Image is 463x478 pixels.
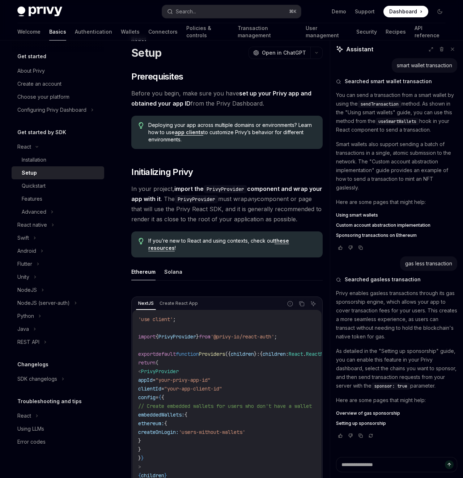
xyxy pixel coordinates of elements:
[138,316,173,323] span: 'use client'
[336,78,457,85] button: Searched smart wallet transaction
[336,222,430,228] span: Custom account abstraction implementation
[336,347,457,390] p: As detailed in the "Setting up sponsorship" guide, you can enable this feature in your Privy dash...
[306,351,332,357] span: ReactNode
[434,6,446,17] button: Toggle dark mode
[158,394,161,401] span: {
[12,192,104,205] a: Features
[306,23,348,40] a: User management
[22,155,46,164] div: Installation
[156,394,158,401] span: =
[17,299,70,307] div: NodeJS (server-auth)
[336,222,457,228] a: Custom account abstraction implementation
[121,23,140,40] a: Wallets
[17,273,29,281] div: Unity
[148,245,175,251] a: resources
[17,375,57,383] div: SDK changelogs
[17,23,41,40] a: Welcome
[332,8,346,15] a: Demo
[383,6,428,17] a: Dashboard
[161,385,164,392] span: =
[138,359,156,366] span: return
[12,422,104,435] a: Using LLMs
[131,184,323,224] span: In your project, . The must wrap component or page that will use the Privy React SDK, and it is g...
[164,263,182,280] button: Solana
[131,185,322,202] strong: import the component and wrap your app with it
[173,316,176,323] span: ;
[17,411,31,420] div: React
[158,333,196,340] span: PrivyProvider
[148,121,315,143] span: Deploying your app across multiple domains or environments? Learn how to use to customize Privy’s...
[131,88,323,108] span: Before you begin, make sure you have from the Privy Dashboard.
[361,101,399,107] span: sendTransaction
[12,153,104,166] a: Installation
[196,333,199,340] span: }
[17,360,48,369] h5: Changelogs
[445,460,454,469] button: Send message
[12,77,104,90] a: Create an account
[297,299,306,308] button: Copy the contents from the code block
[274,333,277,340] span: ;
[164,420,167,427] span: {
[176,7,196,16] div: Search...
[289,351,303,357] span: React
[336,232,457,238] a: Sponsoring transactions on Ethereum
[138,411,184,418] span: embeddedWallets:
[336,212,378,218] span: Using smart wallets
[161,394,164,401] span: {
[257,351,260,357] span: :
[17,338,39,346] div: REST API
[249,47,310,59] button: Open in ChatGPT
[148,237,315,252] span: If you’re new to React and using contexts, check out !
[17,142,31,151] div: React
[138,368,141,375] span: <
[22,168,37,177] div: Setup
[17,93,69,101] div: Choose your platform
[211,333,274,340] span: '@privy-io/react-auth'
[263,351,286,357] span: children
[22,182,46,190] div: Quickstart
[153,377,156,383] span: =
[157,299,200,308] div: Create React App
[138,446,141,453] span: }
[138,394,156,401] span: config
[131,166,193,178] span: Initializing Privy
[231,351,254,357] span: children
[309,299,318,308] button: Ask AI
[415,23,446,40] a: API reference
[389,8,417,15] span: Dashboard
[17,312,34,320] div: Python
[336,140,457,192] p: Smart wallets also support sending a batch of transactions in a single, atomic submission to the ...
[336,91,457,134] p: You can send a transaction from a smart wallet by using the method. As shown in the "Using smart ...
[17,397,82,406] h5: Troubleshooting and tips
[336,276,457,283] button: Searched gasless transaction
[138,333,156,340] span: import
[184,411,187,418] span: {
[17,286,37,294] div: NodeJS
[175,195,218,203] code: PrivyProvider
[17,424,44,433] div: Using LLMs
[336,410,457,416] a: Overview of gas sponsorship
[138,438,141,444] span: }
[17,221,47,229] div: React native
[345,276,421,283] span: Searched gasless transaction
[138,385,161,392] span: clientId
[17,260,32,268] div: Flutter
[17,128,66,137] h5: Get started by SDK
[164,385,222,392] span: "your-app-client-id"
[336,421,386,426] span: Setting up sponsorship
[186,23,229,40] a: Policies & controls
[17,80,61,88] div: Create an account
[374,383,407,389] span: sponsor: true
[17,438,46,446] div: Error codes
[12,435,104,448] a: Error codes
[131,263,156,280] button: Ethereum
[345,78,432,85] span: Searched smart wallet transaction
[275,238,289,244] a: these
[138,377,153,383] span: appId
[156,351,176,357] span: default
[138,351,156,357] span: export
[17,247,36,255] div: Android
[162,5,301,18] button: Search...⌘K
[22,195,42,203] div: Features
[238,23,297,40] a: Transaction management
